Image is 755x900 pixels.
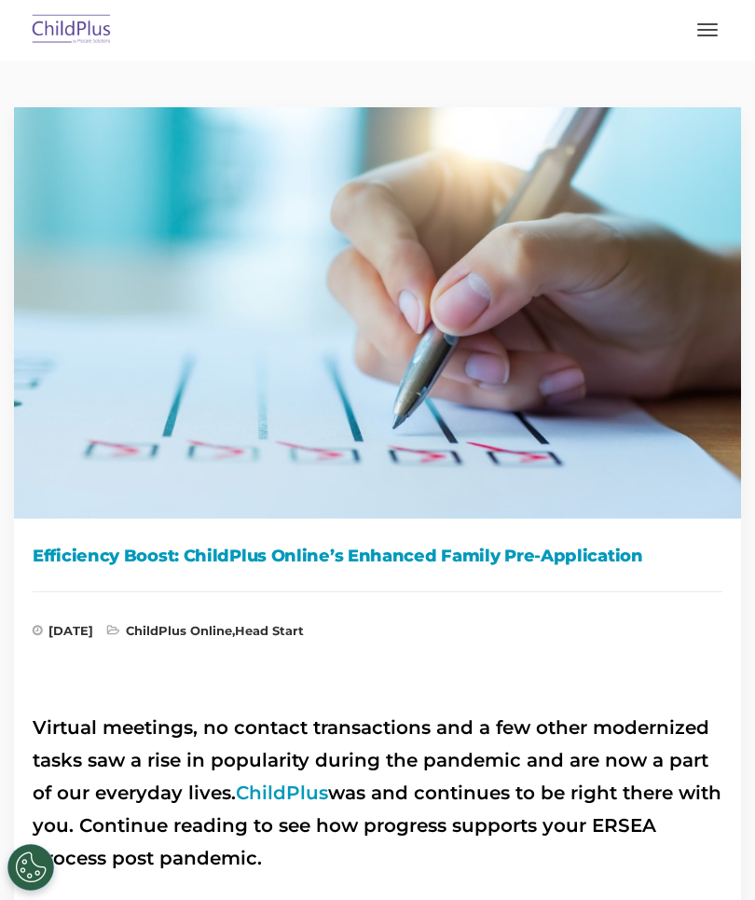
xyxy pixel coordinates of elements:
h1: Efficiency Boost: ChildPlus Online’s Enhanced Family Pre-Application [33,542,722,570]
img: ChildPlus by Procare Solutions [28,8,116,52]
span: [DATE] [33,625,93,644]
a: Head Start [235,623,304,638]
span: , [107,625,304,644]
h2: Virtual meetings, no contact transactions and a few other modernized tasks saw a rise in populari... [33,712,722,875]
a: ChildPlus [236,782,328,804]
button: Cookies Settings [7,844,54,891]
a: ChildPlus Online [126,623,232,638]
